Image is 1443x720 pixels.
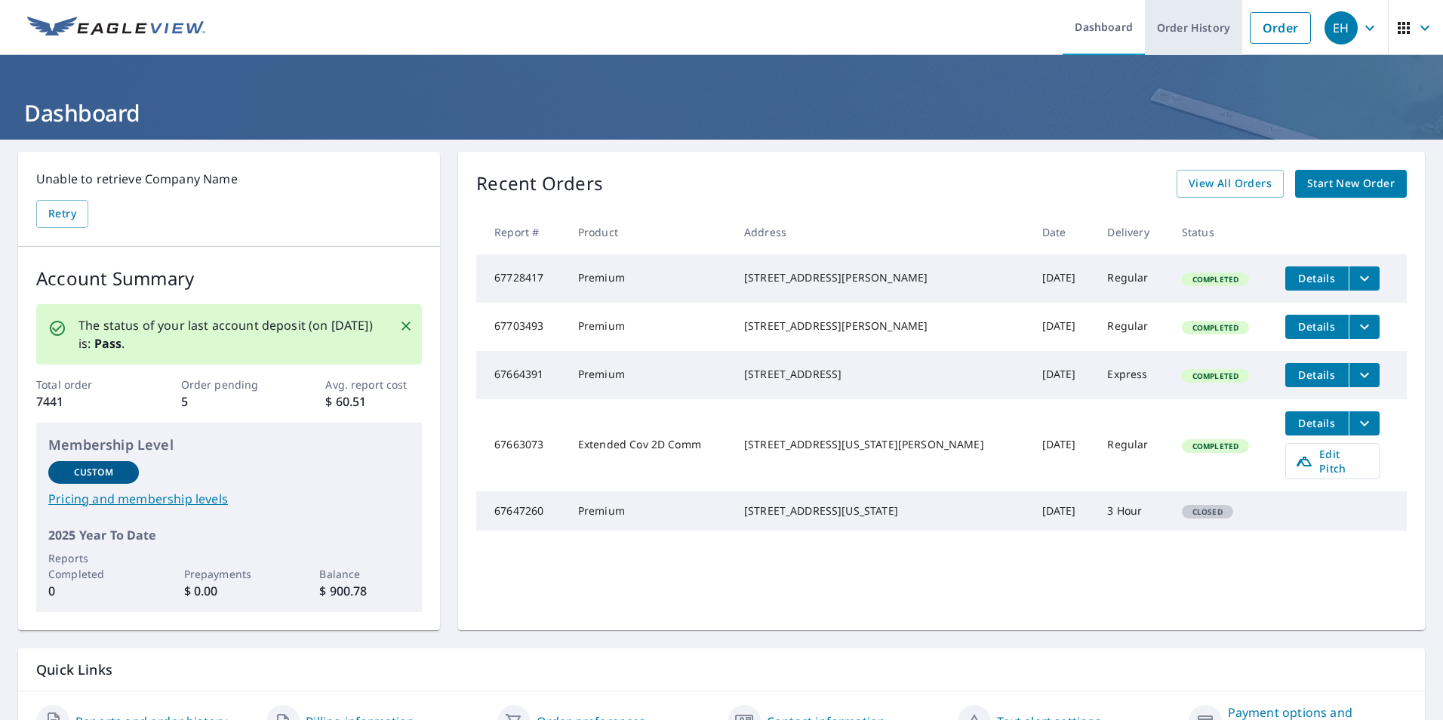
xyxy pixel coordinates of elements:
[1095,210,1169,254] th: Delivery
[1183,371,1248,381] span: Completed
[319,582,410,600] p: $ 900.78
[476,254,566,303] td: 67728417
[1095,254,1169,303] td: Regular
[1294,271,1340,285] span: Details
[1183,441,1248,451] span: Completed
[1030,491,1096,531] td: [DATE]
[1285,443,1380,479] a: Edit Pitch
[48,582,139,600] p: 0
[325,392,422,411] p: $ 60.51
[476,210,566,254] th: Report #
[1250,12,1311,44] a: Order
[36,170,422,188] p: Unable to retrieve Company Name
[1170,210,1273,254] th: Status
[1183,506,1232,517] span: Closed
[396,316,416,336] button: Close
[744,503,1018,518] div: [STREET_ADDRESS][US_STATE]
[48,550,139,582] p: Reports Completed
[184,566,275,582] p: Prepayments
[476,491,566,531] td: 67647260
[1325,11,1358,45] div: EH
[48,205,76,223] span: Retry
[1095,491,1169,531] td: 3 Hour
[94,335,122,352] b: Pass
[1307,174,1395,193] span: Start New Order
[476,351,566,399] td: 67664391
[1285,363,1349,387] button: detailsBtn-67664391
[74,466,113,479] p: Custom
[184,582,275,600] p: $ 0.00
[566,254,732,303] td: Premium
[1295,170,1407,198] a: Start New Order
[1295,447,1370,475] span: Edit Pitch
[476,170,603,198] p: Recent Orders
[566,210,732,254] th: Product
[476,399,566,491] td: 67663073
[36,200,88,228] button: Retry
[1030,303,1096,351] td: [DATE]
[18,97,1425,128] h1: Dashboard
[1285,411,1349,435] button: detailsBtn-67663073
[48,490,410,508] a: Pricing and membership levels
[48,435,410,455] p: Membership Level
[1285,266,1349,291] button: detailsBtn-67728417
[1349,411,1380,435] button: filesDropdownBtn-67663073
[36,660,1407,679] p: Quick Links
[1294,416,1340,430] span: Details
[181,377,278,392] p: Order pending
[566,491,732,531] td: Premium
[744,367,1018,382] div: [STREET_ADDRESS]
[1183,322,1248,333] span: Completed
[1030,254,1096,303] td: [DATE]
[566,351,732,399] td: Premium
[1030,351,1096,399] td: [DATE]
[36,392,133,411] p: 7441
[1095,303,1169,351] td: Regular
[325,377,422,392] p: Avg. report cost
[1030,399,1096,491] td: [DATE]
[744,437,1018,452] div: [STREET_ADDRESS][US_STATE][PERSON_NAME]
[319,566,410,582] p: Balance
[1095,399,1169,491] td: Regular
[732,210,1030,254] th: Address
[1030,210,1096,254] th: Date
[1294,319,1340,334] span: Details
[36,265,422,292] p: Account Summary
[1349,363,1380,387] button: filesDropdownBtn-67664391
[566,303,732,351] td: Premium
[1177,170,1284,198] a: View All Orders
[27,17,205,39] img: EV Logo
[78,316,381,352] p: The status of your last account deposit (on [DATE]) is: .
[744,318,1018,334] div: [STREET_ADDRESS][PERSON_NAME]
[1183,274,1248,285] span: Completed
[1285,315,1349,339] button: detailsBtn-67703493
[181,392,278,411] p: 5
[1095,351,1169,399] td: Express
[1349,315,1380,339] button: filesDropdownBtn-67703493
[1294,368,1340,382] span: Details
[566,399,732,491] td: Extended Cov 2D Comm
[36,377,133,392] p: Total order
[1189,174,1272,193] span: View All Orders
[48,526,410,544] p: 2025 Year To Date
[476,303,566,351] td: 67703493
[744,270,1018,285] div: [STREET_ADDRESS][PERSON_NAME]
[1349,266,1380,291] button: filesDropdownBtn-67728417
